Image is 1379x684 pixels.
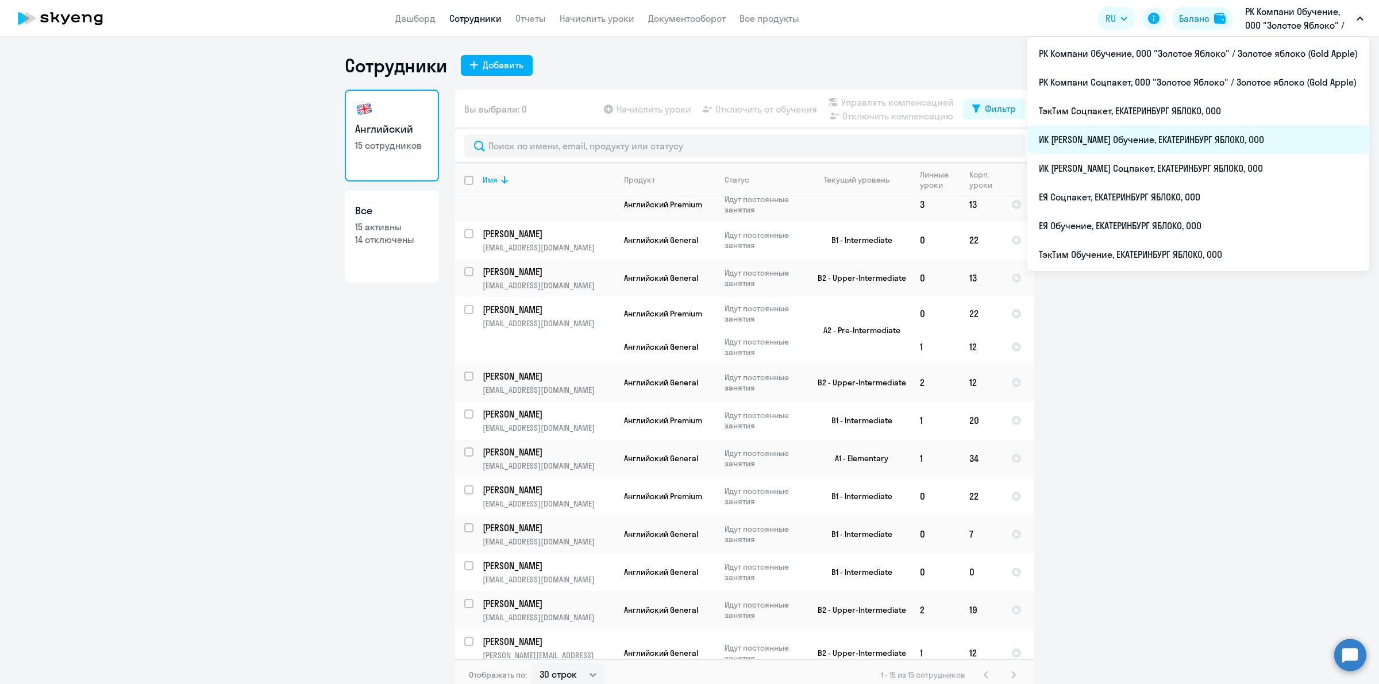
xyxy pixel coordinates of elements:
[1097,7,1135,30] button: RU
[911,221,960,259] td: 0
[461,55,533,76] button: Добавить
[960,221,1002,259] td: 22
[911,515,960,553] td: 0
[624,342,698,352] span: Английский General
[960,591,1002,629] td: 19
[483,446,614,458] a: [PERSON_NAME]
[911,330,960,364] td: 1
[911,439,960,477] td: 1
[345,54,447,77] h1: Сотрудники
[804,515,911,553] td: B1 - Intermediate
[1214,13,1226,24] img: balance
[725,486,803,507] p: Идут постоянные занятия
[725,600,803,620] p: Идут постоянные занятия
[355,139,429,152] p: 15 сотрудников
[624,529,698,539] span: Английский General
[963,99,1025,119] button: Фильтр
[483,536,614,547] p: [EMAIL_ADDRESS][DOMAIN_NAME]
[483,461,614,471] p: [EMAIL_ADDRESS][DOMAIN_NAME]
[960,330,1002,364] td: 12
[985,102,1016,115] div: Фильтр
[725,410,803,431] p: Идут постоянные занятия
[483,175,498,185] div: Имя
[648,13,726,24] a: Документооборот
[449,13,502,24] a: Сотрудники
[739,13,799,24] a: Все продукты
[483,227,613,240] p: [PERSON_NAME]
[960,629,1002,677] td: 12
[483,370,613,382] p: [PERSON_NAME]
[725,303,803,324] p: Идут постоянные занятия
[355,233,429,246] p: 14 отключены
[824,175,889,185] div: Текущий уровень
[1172,7,1232,30] button: Балансbalance
[804,401,911,439] td: B1 - Intermediate
[1245,5,1352,32] p: РК Компани Обучение, ООО "Золотое Яблоко" / Золотое яблоко (Gold Apple)
[624,377,698,388] span: Английский General
[483,370,614,382] a: [PERSON_NAME]
[804,297,911,364] td: A2 - Pre-Intermediate
[804,439,911,477] td: A1 - Elementary
[483,280,614,291] p: [EMAIL_ADDRESS][DOMAIN_NAME]
[960,259,1002,297] td: 13
[624,308,702,319] span: Английский Premium
[804,221,911,259] td: B1 - Intermediate
[725,175,749,185] div: Статус
[483,303,613,316] p: [PERSON_NAME]
[483,559,613,572] p: [PERSON_NAME]
[911,553,960,591] td: 0
[624,235,698,245] span: Английский General
[960,439,1002,477] td: 34
[464,102,527,116] span: Вы выбрали: 0
[911,297,960,330] td: 0
[483,559,614,572] a: [PERSON_NAME]
[804,591,911,629] td: B2 - Upper-Intermediate
[804,477,911,515] td: B1 - Intermediate
[725,337,803,357] p: Идут постоянные занятия
[804,553,911,591] td: B1 - Intermediate
[469,670,527,680] span: Отображать по:
[345,90,439,181] a: Английский15 сотрудников
[881,670,965,680] span: 1 - 15 из 15 сотрудников
[960,477,1002,515] td: 22
[725,643,803,663] p: Идут постоянные занятия
[969,169,1001,190] div: Корп. уроки
[1179,11,1209,25] div: Баланс
[560,13,634,24] a: Начислить уроки
[911,629,960,677] td: 1
[395,13,436,24] a: Дашборд
[483,318,614,329] p: [EMAIL_ADDRESS][DOMAIN_NAME]
[960,364,1002,401] td: 12
[515,13,546,24] a: Отчеты
[483,227,614,240] a: [PERSON_NAME]
[1105,11,1116,25] span: RU
[483,175,614,185] div: Имя
[483,597,613,610] p: [PERSON_NAME]
[624,273,698,283] span: Английский General
[911,477,960,515] td: 0
[911,259,960,297] td: 0
[624,605,698,615] span: Английский General
[483,303,614,316] a: [PERSON_NAME]
[483,385,614,395] p: [EMAIL_ADDRESS][DOMAIN_NAME]
[624,199,702,210] span: Английский Premium
[483,408,613,420] p: [PERSON_NAME]
[483,635,613,648] p: [PERSON_NAME]
[483,597,614,610] a: [PERSON_NAME]
[804,259,911,297] td: B2 - Upper-Intermediate
[355,203,429,218] h3: Все
[960,515,1002,553] td: 7
[813,175,910,185] div: Текущий уровень
[483,484,613,496] p: [PERSON_NAME]
[624,175,655,185] div: Продукт
[483,574,614,585] p: [EMAIL_ADDRESS][DOMAIN_NAME]
[624,453,698,463] span: Английский General
[1027,37,1369,271] ul: RU
[960,401,1002,439] td: 20
[911,188,960,221] td: 3
[725,268,803,288] p: Идут постоянные занятия
[483,484,614,496] a: [PERSON_NAME]
[725,194,803,215] p: Идут постоянные занятия
[804,364,911,401] td: B2 - Upper-Intermediate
